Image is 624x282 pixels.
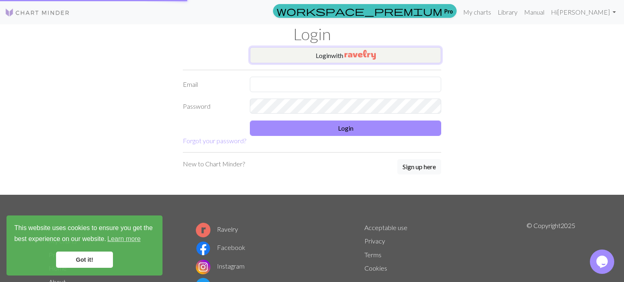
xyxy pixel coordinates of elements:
label: Password [178,99,245,114]
img: Ravelry logo [196,223,210,237]
span: This website uses cookies to ensure you get the best experience on our website. [14,223,155,245]
a: My charts [460,4,494,20]
h1: Login [44,24,580,44]
a: learn more about cookies [106,233,142,245]
a: Acceptable use [364,224,407,231]
a: Hi[PERSON_NAME] [548,4,619,20]
img: Logo [5,8,70,17]
span: workspace_premium [277,5,442,17]
a: Facebook [196,243,245,251]
button: Login [250,121,441,136]
a: Ravelry [196,225,238,233]
a: Pro [273,4,457,18]
a: Manual [521,4,548,20]
a: Cookies [364,264,387,272]
img: Instagram logo [196,260,210,274]
a: Library [494,4,521,20]
a: dismiss cookie message [56,252,113,268]
a: Privacy [364,237,385,245]
a: Forgot your password? [183,137,246,144]
iframe: chat widget [590,250,616,274]
div: cookieconsent [6,215,162,276]
button: Sign up here [397,159,441,174]
p: New to Chart Minder? [183,159,245,169]
button: Loginwith [250,47,441,63]
img: Facebook logo [196,241,210,256]
label: Email [178,77,245,92]
a: Terms [364,251,381,258]
a: Instagram [196,262,245,270]
img: Ravelry [344,50,376,60]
